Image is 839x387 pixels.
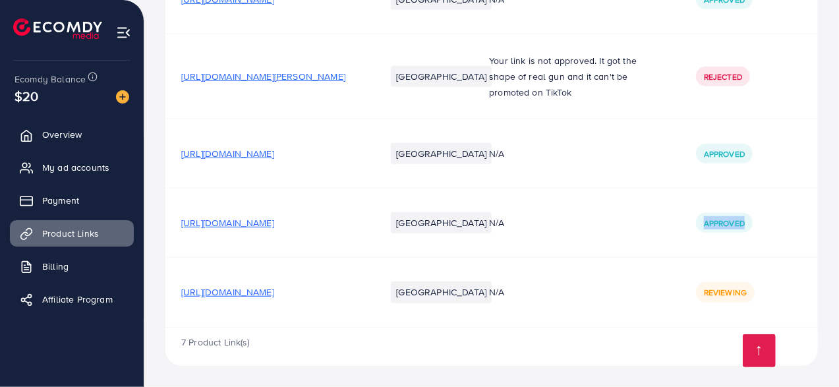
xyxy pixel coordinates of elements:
span: Affiliate Program [42,293,113,306]
span: N/A [489,147,504,160]
img: logo [13,18,102,39]
a: Product Links [10,220,134,247]
span: 7 Product Link(s) [181,336,250,349]
a: My ad accounts [10,154,134,181]
span: [URL][DOMAIN_NAME] [181,216,274,229]
span: Approved [704,148,745,160]
img: menu [116,25,131,40]
span: [URL][DOMAIN_NAME][PERSON_NAME] [181,70,345,83]
a: Billing [10,253,134,280]
li: [GEOGRAPHIC_DATA] [391,212,492,233]
span: Billing [42,260,69,273]
li: [GEOGRAPHIC_DATA] [391,66,492,87]
span: $20 [14,86,38,105]
span: Approved [704,218,745,229]
span: N/A [489,216,504,229]
img: image [116,90,129,104]
li: [GEOGRAPHIC_DATA] [391,143,492,164]
span: N/A [489,285,504,299]
a: Payment [10,187,134,214]
iframe: Chat [783,328,829,377]
span: Rejected [704,71,742,82]
span: Reviewing [704,287,747,298]
a: Affiliate Program [10,286,134,313]
a: Overview [10,121,134,148]
p: Your link is not approved. It got the shape of real gun and it can't be promoted on TikTok [489,53,664,100]
span: Product Links [42,227,99,240]
span: My ad accounts [42,161,109,174]
span: [URL][DOMAIN_NAME] [181,147,274,160]
li: [GEOGRAPHIC_DATA] [391,282,492,303]
span: [URL][DOMAIN_NAME] [181,285,274,299]
span: Overview [42,128,82,141]
span: Ecomdy Balance [14,73,86,86]
span: Payment [42,194,79,207]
